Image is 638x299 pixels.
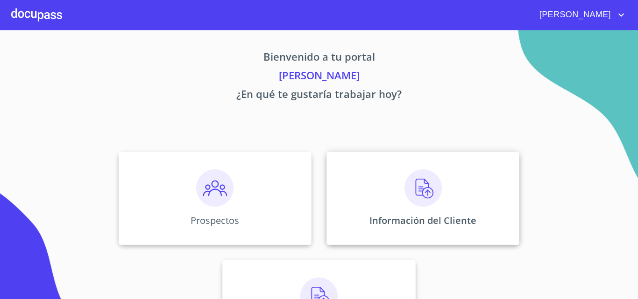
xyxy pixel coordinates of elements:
p: ¿En qué te gustaría trabajar hoy? [31,86,607,105]
p: [PERSON_NAME] [31,68,607,86]
span: [PERSON_NAME] [532,7,616,22]
p: Información del Cliente [369,214,476,227]
button: account of current user [532,7,627,22]
img: carga.png [404,169,442,207]
p: Bienvenido a tu portal [31,49,607,68]
p: Prospectos [191,214,239,227]
img: prospectos.png [196,169,234,207]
